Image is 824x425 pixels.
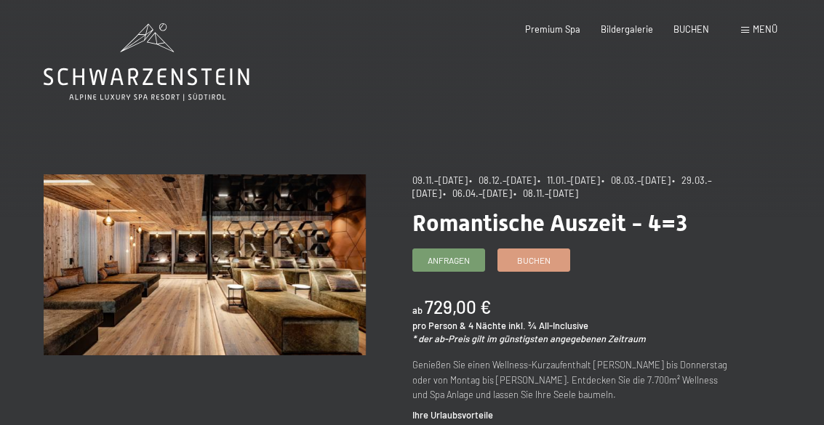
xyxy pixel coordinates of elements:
[412,209,687,237] span: Romantische Auszeit - 4=3
[753,23,777,35] span: Menü
[601,174,671,186] span: • 08.03.–[DATE]
[525,23,580,35] a: Premium Spa
[673,23,709,35] a: BUCHEN
[469,174,536,186] span: • 08.12.–[DATE]
[44,174,366,355] img: Romantische Auszeit - 4=3
[508,320,588,331] span: inkl. ¾ All-Inclusive
[517,254,551,267] span: Buchen
[601,23,653,35] a: Bildergalerie
[468,320,506,331] span: 4 Nächte
[412,174,712,199] span: • 29.03.–[DATE]
[412,320,466,331] span: pro Person &
[413,249,484,271] a: Anfragen
[537,174,600,186] span: • 11.01.–[DATE]
[513,187,578,199] span: • 08.11.–[DATE]
[412,409,493,421] strong: Ihre Urlaubsvorteile
[443,187,512,199] span: • 06.04.–[DATE]
[498,249,569,271] a: Buchen
[412,174,468,186] span: 09.11.–[DATE]
[412,304,423,316] span: ab
[412,357,735,402] p: Genießen Sie einen Wellness-Kurzaufenthalt [PERSON_NAME] bis Donnerstag oder von Montag bis [PERS...
[412,333,646,344] em: * der ab-Preis gilt im günstigsten angegebenen Zeitraum
[425,296,491,317] b: 729,00 €
[428,254,470,267] span: Anfragen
